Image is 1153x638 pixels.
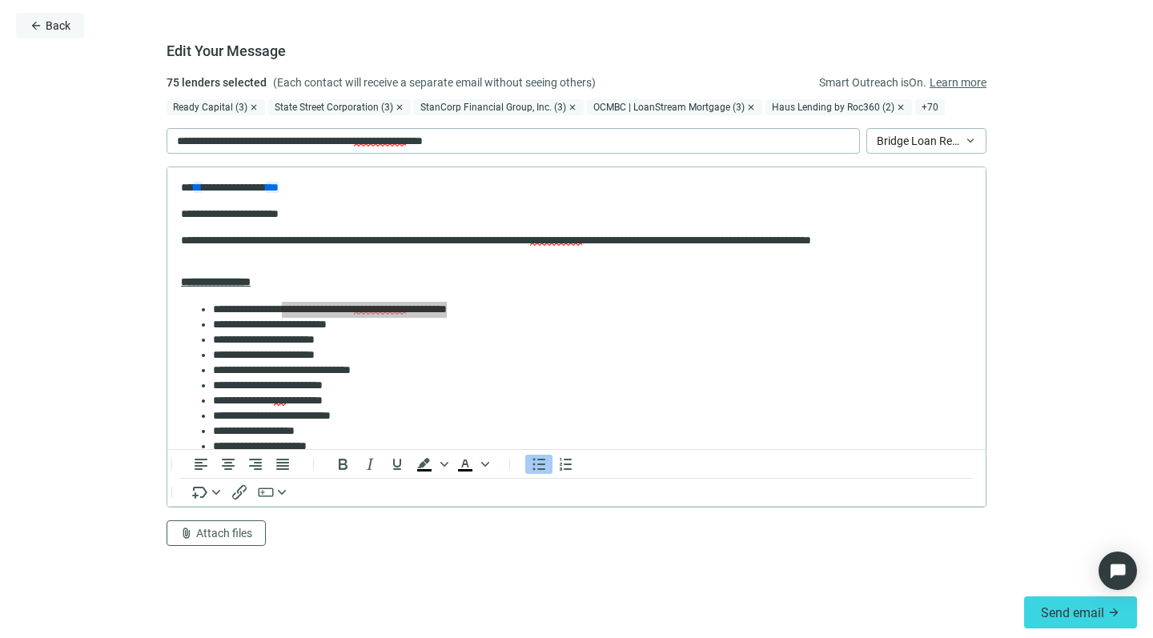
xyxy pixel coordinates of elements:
span: (Each contact will receive a separate email without seeing others) [273,74,596,90]
button: Align left [187,455,215,474]
button: Italic [356,455,384,474]
div: Ready Capital (3) [167,99,265,115]
button: Bold [329,455,356,474]
div: State Street Corporation (3) [268,99,411,115]
span: close [568,102,577,112]
span: close [395,102,404,112]
div: Background color Black [411,455,451,474]
div: OCMBC | LoanStream Mortgage (3) [587,99,762,115]
iframe: Rich Text Area [167,167,986,449]
span: arrow_forward [1107,606,1120,619]
button: Insert/edit link [226,483,253,502]
button: Align right [242,455,269,474]
div: Open Intercom Messenger [1099,552,1137,590]
button: arrow_backBack [16,13,84,38]
button: Justify [269,455,296,474]
button: Align center [215,455,242,474]
span: attach_file [180,527,193,540]
span: Send email [1041,605,1104,620]
span: Smart Outreach is On . [819,74,926,90]
div: Text color Black [452,455,492,474]
div: Haus Lending by Roc360 (2) [765,99,912,115]
div: StanCorp Financial Group, Inc. (3) [414,99,584,115]
span: 75 lenders selected [167,74,267,90]
span: arrow_back [30,19,42,32]
button: Insert merge tag [187,483,226,502]
span: close [249,102,259,112]
span: Bridge Loan Request [877,129,976,153]
button: Bullet list [525,455,552,474]
a: Learn more [930,74,986,91]
button: Numbered list [552,455,580,474]
body: Rich Text Area. Press ALT-0 for help. [13,13,805,594]
span: Back [46,19,70,32]
span: Attach files [196,527,252,540]
span: close [746,102,756,112]
button: Send emailarrow_forward [1024,596,1137,628]
span: close [896,102,906,112]
button: attach_fileAttach files [167,520,266,546]
h1: Edit Your Message [167,42,286,61]
span: + 70 [915,99,945,115]
button: Underline [384,455,411,474]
